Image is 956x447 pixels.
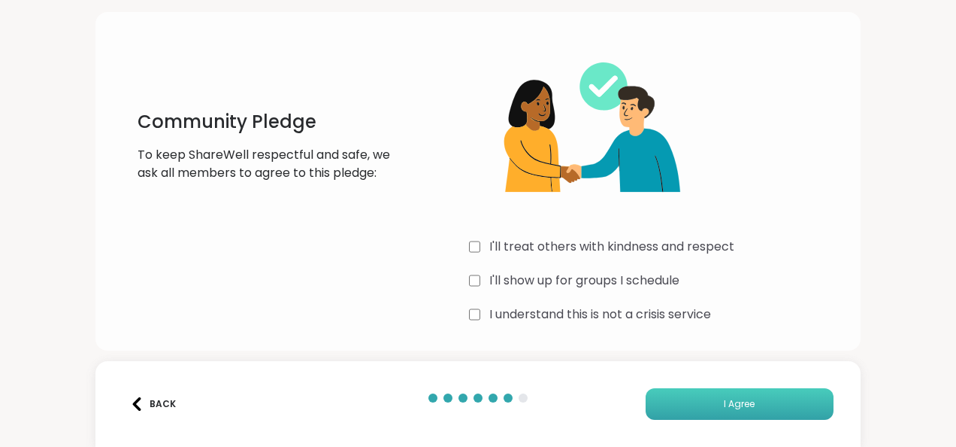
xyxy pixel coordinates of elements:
button: I Agree [646,388,833,420]
label: I understand this is not a crisis service [489,306,711,324]
label: I'll show up for groups I schedule [489,272,679,290]
div: Back [130,397,176,411]
button: Back [123,388,183,420]
span: I Agree [724,397,755,411]
p: To keep ShareWell respectful and safe, we ask all members to agree to this pledge: [138,146,391,182]
h1: Community Pledge [138,110,391,134]
label: I'll treat others with kindness and respect [489,238,734,256]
